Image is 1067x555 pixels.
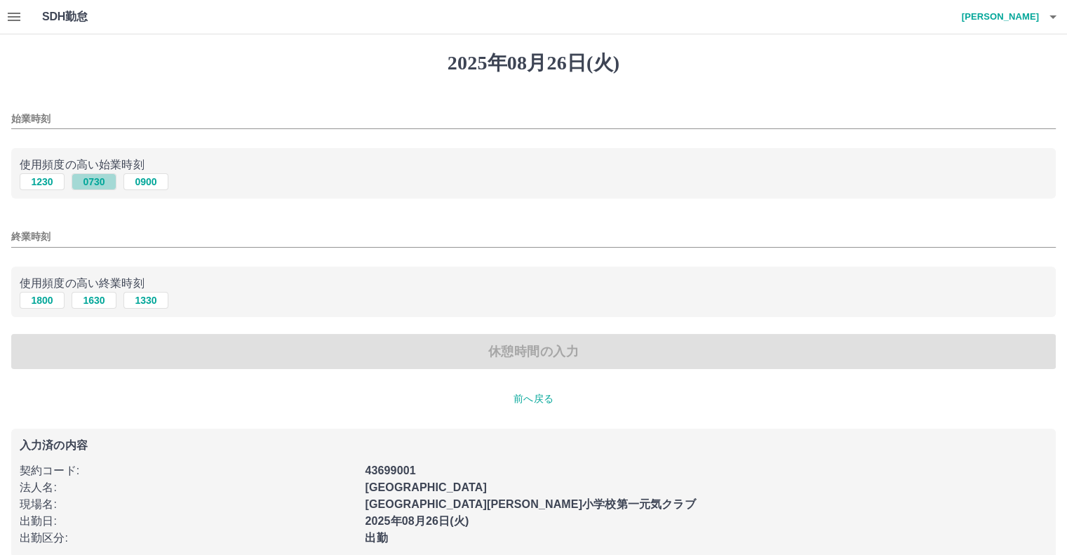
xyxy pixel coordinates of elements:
b: [GEOGRAPHIC_DATA] [365,481,487,493]
p: 使用頻度の高い終業時刻 [20,275,1047,292]
p: 法人名 : [20,479,356,496]
button: 1230 [20,173,65,190]
p: 出勤日 : [20,513,356,530]
button: 1330 [123,292,168,309]
p: 入力済の内容 [20,440,1047,451]
button: 0730 [72,173,116,190]
b: [GEOGRAPHIC_DATA][PERSON_NAME]小学校第一元気クラブ [365,498,695,510]
p: 現場名 : [20,496,356,513]
button: 1630 [72,292,116,309]
b: 出勤 [365,532,387,544]
p: 前へ戻る [11,392,1056,406]
p: 出勤区分 : [20,530,356,547]
p: 使用頻度の高い始業時刻 [20,156,1047,173]
h1: 2025年08月26日(火) [11,51,1056,75]
button: 1800 [20,292,65,309]
b: 2025年08月26日(火) [365,515,469,527]
p: 契約コード : [20,462,356,479]
button: 0900 [123,173,168,190]
b: 43699001 [365,464,415,476]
